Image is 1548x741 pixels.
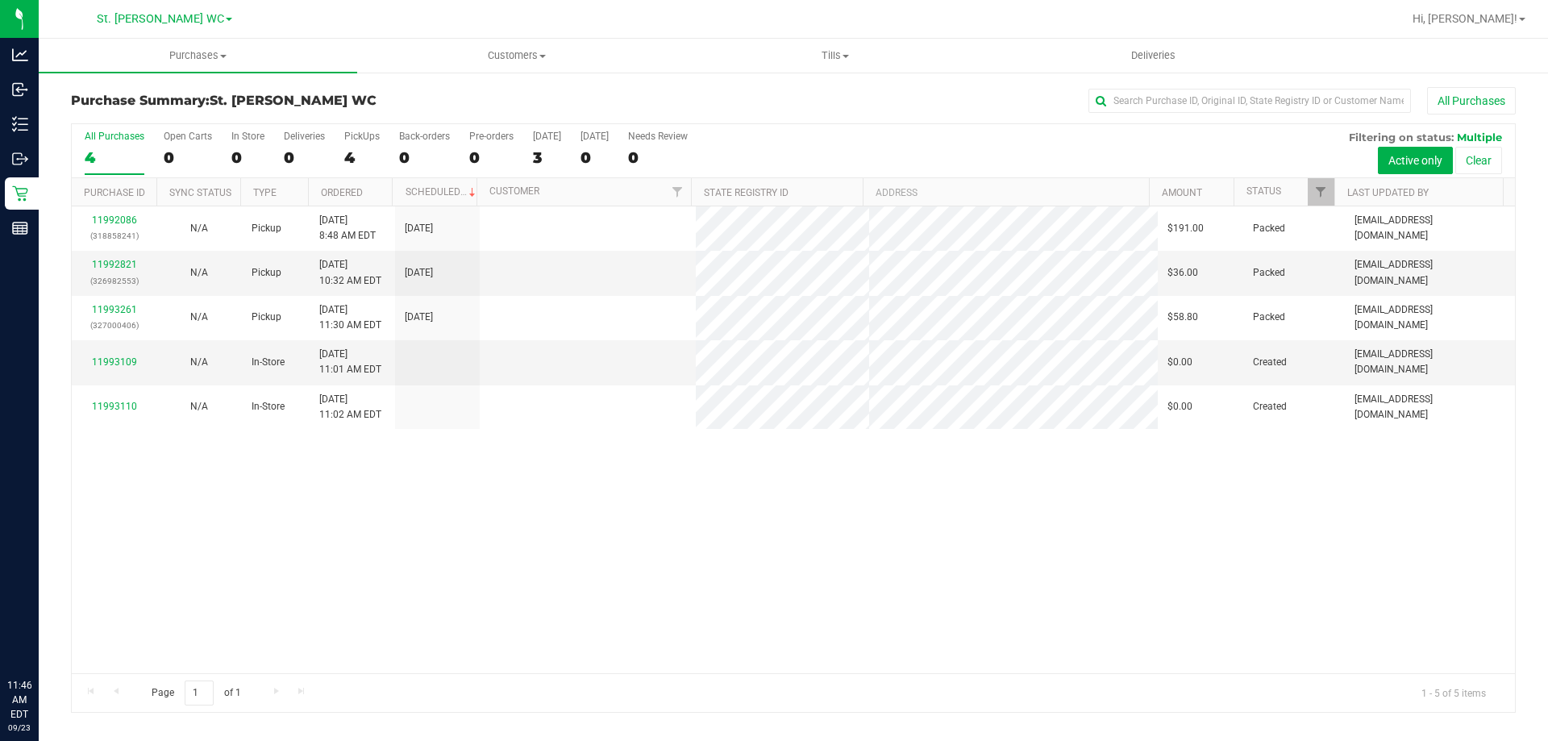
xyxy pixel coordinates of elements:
a: Purchase ID [84,187,145,198]
span: In-Store [252,355,285,370]
div: 0 [164,148,212,167]
span: [DATE] [405,310,433,325]
p: (318858241) [81,228,147,244]
span: [DATE] 11:01 AM EDT [319,347,381,377]
h3: Purchase Summary: [71,94,552,108]
div: 0 [231,148,264,167]
inline-svg: Retail [12,185,28,202]
span: Packed [1253,310,1285,325]
span: Packed [1253,265,1285,281]
span: [DATE] 8:48 AM EDT [319,213,376,244]
div: Needs Review [628,131,688,142]
span: Pickup [252,265,281,281]
span: Not Applicable [190,311,208,323]
p: (327000406) [81,318,147,333]
a: State Registry ID [704,187,789,198]
span: [EMAIL_ADDRESS][DOMAIN_NAME] [1354,302,1505,333]
p: 11:46 AM EDT [7,678,31,722]
a: Customers [357,39,676,73]
p: 09/23 [7,722,31,734]
a: 11993261 [92,304,137,315]
div: 4 [85,148,144,167]
a: Filter [1308,178,1334,206]
div: Back-orders [399,131,450,142]
span: [EMAIL_ADDRESS][DOMAIN_NAME] [1354,347,1505,377]
inline-svg: Outbound [12,151,28,167]
input: Search Purchase ID, Original ID, State Registry ID or Customer Name... [1088,89,1411,113]
span: [DATE] 11:02 AM EDT [319,392,381,423]
span: $191.00 [1167,221,1204,236]
a: 11992086 [92,214,137,226]
a: Type [253,187,277,198]
div: PickUps [344,131,380,142]
span: [DATE] [405,265,433,281]
div: 0 [399,148,450,167]
div: [DATE] [533,131,561,142]
inline-svg: Reports [12,220,28,236]
button: Active only [1378,147,1453,174]
span: Packed [1253,221,1285,236]
span: Hi, [PERSON_NAME]! [1413,12,1517,25]
span: Pickup [252,221,281,236]
span: Tills [676,48,993,63]
button: N/A [190,399,208,414]
span: Not Applicable [190,356,208,368]
span: [EMAIL_ADDRESS][DOMAIN_NAME] [1354,257,1505,288]
span: 1 - 5 of 5 items [1409,681,1499,705]
span: Customers [358,48,675,63]
a: Amount [1162,187,1202,198]
a: Tills [676,39,994,73]
input: 1 [185,681,214,706]
a: 11993110 [92,401,137,412]
button: N/A [190,355,208,370]
span: [EMAIL_ADDRESS][DOMAIN_NAME] [1354,392,1505,423]
span: In-Store [252,399,285,414]
div: Deliveries [284,131,325,142]
inline-svg: Inbound [12,81,28,98]
a: 11992821 [92,259,137,270]
div: 0 [469,148,514,167]
a: Scheduled [406,186,479,198]
span: Not Applicable [190,401,208,412]
div: [DATE] [580,131,609,142]
button: N/A [190,310,208,325]
a: Sync Status [169,187,231,198]
a: Ordered [321,187,363,198]
a: Purchases [39,39,357,73]
span: $0.00 [1167,399,1192,414]
span: [DATE] 10:32 AM EDT [319,257,381,288]
button: All Purchases [1427,87,1516,114]
span: Purchases [39,48,357,63]
inline-svg: Analytics [12,47,28,63]
span: [EMAIL_ADDRESS][DOMAIN_NAME] [1354,213,1505,244]
span: Created [1253,399,1287,414]
span: St. [PERSON_NAME] WC [210,93,377,108]
span: Not Applicable [190,267,208,278]
iframe: Resource center [16,612,64,660]
button: N/A [190,265,208,281]
div: Pre-orders [469,131,514,142]
div: Open Carts [164,131,212,142]
a: Status [1246,185,1281,197]
a: 11993109 [92,356,137,368]
button: Clear [1455,147,1502,174]
span: [DATE] 11:30 AM EDT [319,302,381,333]
div: 4 [344,148,380,167]
a: Customer [489,185,539,197]
a: Filter [664,178,691,206]
a: Deliveries [994,39,1313,73]
div: All Purchases [85,131,144,142]
div: 0 [284,148,325,167]
p: (326982553) [81,273,147,289]
span: $58.80 [1167,310,1198,325]
div: 3 [533,148,561,167]
span: St. [PERSON_NAME] WC [97,12,224,26]
div: 0 [628,148,688,167]
th: Address [863,178,1149,206]
inline-svg: Inventory [12,116,28,132]
span: Deliveries [1109,48,1197,63]
span: Filtering on status: [1349,131,1454,144]
div: 0 [580,148,609,167]
span: $36.00 [1167,265,1198,281]
span: Page of 1 [138,681,254,706]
